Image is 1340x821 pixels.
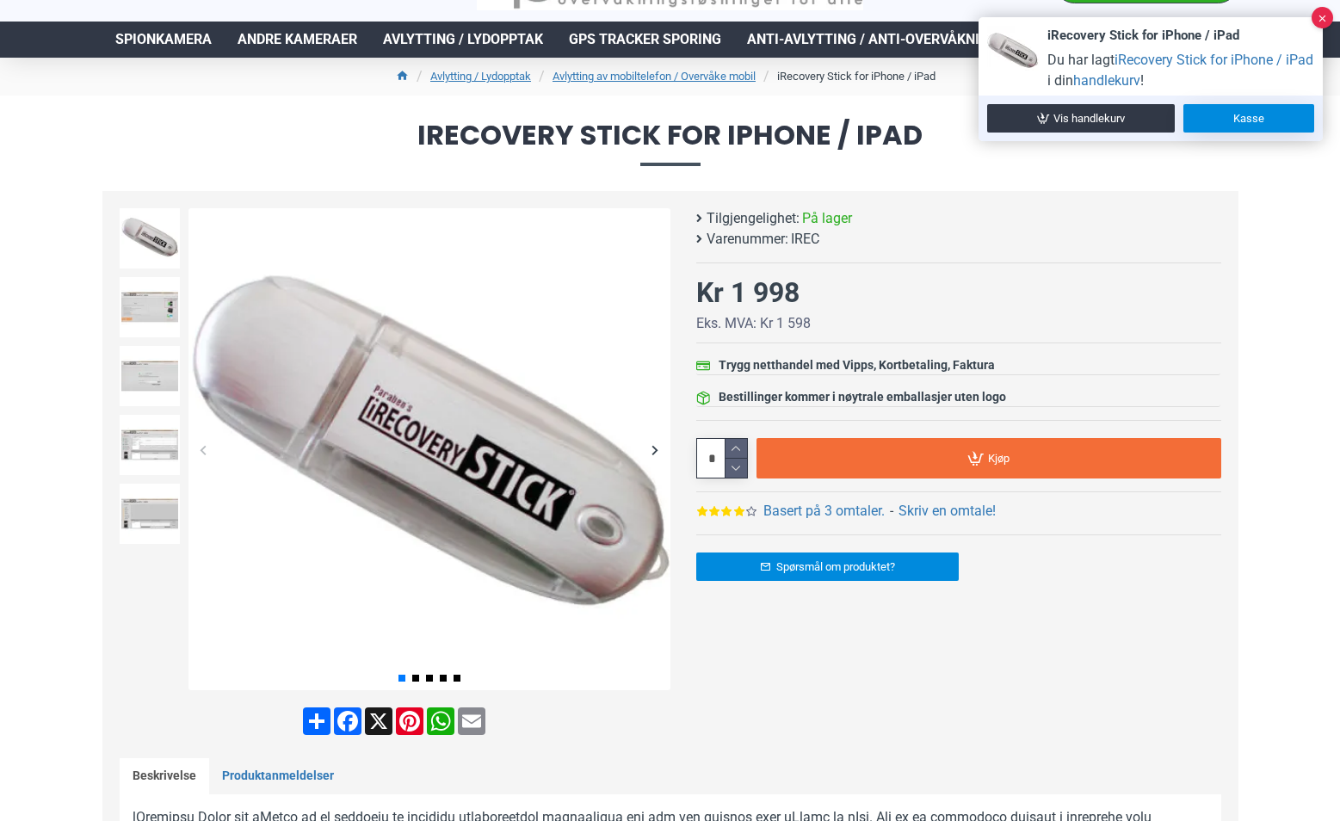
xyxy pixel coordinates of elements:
img: iRecovery Stick for iPhone / iPad - SpyGadgets.no [120,415,180,475]
a: Vis handlekurv [987,104,1175,133]
div: Previous slide [188,435,219,465]
img: iRecovery Stick for iPhone / iPad - SpyGadgets.no [120,484,180,544]
span: iRecovery Stick for iPhone / iPad [102,121,1238,165]
div: Du har lagt i din ! [1047,50,1314,91]
span: Go to slide 1 [398,675,405,682]
a: GPS Tracker Sporing [556,22,734,58]
div: Next slide [640,435,670,465]
a: X [363,707,394,735]
a: Pinterest [394,707,425,735]
a: Anti-avlytting / Anti-overvåkning [734,22,1011,58]
a: Andre kameraer [225,22,370,58]
b: - [890,503,893,519]
a: Kasse [1183,104,1314,133]
span: Kjøp [988,453,1010,464]
a: Avlytting / Lydopptak [370,22,556,58]
div: Bestillinger kommer i nøytrale emballasjer uten logo [719,388,1006,406]
a: Email [456,707,487,735]
a: Produktanmeldelser [209,758,347,794]
span: Go to slide 3 [426,675,433,682]
span: Anti-avlytting / Anti-overvåkning [747,29,998,50]
a: WhatsApp [425,707,456,735]
img: iRecovery Stick for iPhone / iPad - SpyGadgets.no [120,346,180,406]
a: Avlytting / Lydopptak [430,68,531,85]
a: Spionkamera [102,22,225,58]
b: Varenummer: [707,229,788,250]
div: Trygg netthandel med Vipps, Kortbetaling, Faktura [719,356,995,374]
span: Andre kameraer [238,29,357,50]
a: Basert på 3 omtaler. [763,501,885,522]
b: Tilgjengelighet: [707,208,800,229]
div: Kr 1 998 [696,272,800,313]
a: Avlytting av mobiltelefon / Overvåke mobil [553,68,756,85]
span: Go to slide 4 [440,675,447,682]
img: iRecovery Stick for iPhone / iPad - SpyGadgets.no [120,208,180,269]
span: GPS Tracker Sporing [569,29,721,50]
a: Skriv en omtale! [898,501,996,522]
img: iRecovery-stick-dataetterforskning-for-iphone-1-60x60w.webp [987,26,1039,77]
span: IREC [791,229,819,250]
a: iRecovery Stick for iPhone / iPad [1115,50,1313,71]
a: Share [301,707,332,735]
img: iRecovery Stick for iPhone / iPad - SpyGadgets.no [188,208,670,690]
span: Spionkamera [115,29,212,50]
span: Go to slide 2 [412,675,419,682]
span: Avlytting / Lydopptak [383,29,543,50]
span: På lager [802,208,852,229]
img: iRecovery Stick for iPhone / iPad - SpyGadgets.no [120,277,180,337]
a: Beskrivelse [120,758,209,794]
div: iRecovery Stick for iPhone / iPad [1047,26,1314,46]
a: Spørsmål om produktet? [696,552,959,581]
a: handlekurv [1073,71,1140,91]
a: Facebook [332,707,363,735]
span: Go to slide 5 [454,675,460,682]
